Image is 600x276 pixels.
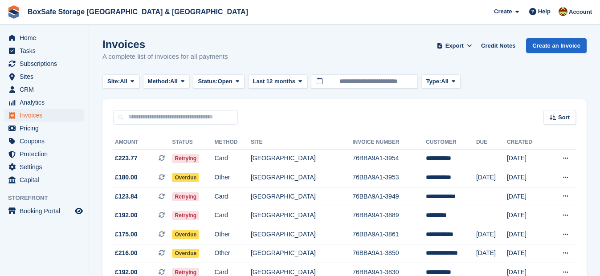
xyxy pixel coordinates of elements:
[352,149,426,168] td: 76BBA9A1-3954
[435,38,474,53] button: Export
[20,96,73,109] span: Analytics
[4,57,84,70] a: menu
[352,244,426,263] td: 76BBA9A1-3850
[445,41,464,50] span: Export
[20,205,73,217] span: Booking Portal
[215,168,251,187] td: Other
[215,206,251,225] td: Card
[476,135,507,150] th: Due
[251,244,352,263] td: [GEOGRAPHIC_DATA]
[115,230,138,239] span: £175.00
[115,173,138,182] span: £180.00
[20,32,73,44] span: Home
[172,249,199,258] span: Overdue
[20,174,73,186] span: Capital
[24,4,252,19] a: BoxSafe Storage [GEOGRAPHIC_DATA] & [GEOGRAPHIC_DATA]
[352,135,426,150] th: Invoice Number
[7,5,20,19] img: stora-icon-8386f47178a22dfd0bd8f6a31ec36ba5ce8667c1dd55bd0f319d3a0aa187defe.svg
[4,70,84,83] a: menu
[507,187,547,206] td: [DATE]
[218,77,233,86] span: Open
[215,135,251,150] th: Method
[251,149,352,168] td: [GEOGRAPHIC_DATA]
[569,8,592,16] span: Account
[352,187,426,206] td: 76BBA9A1-3949
[253,77,295,86] span: Last 12 months
[4,148,84,160] a: menu
[251,225,352,244] td: [GEOGRAPHIC_DATA]
[20,57,73,70] span: Subscriptions
[507,149,547,168] td: [DATE]
[148,77,171,86] span: Method:
[170,77,178,86] span: All
[193,74,244,89] button: Status: Open
[4,205,84,217] a: menu
[426,135,476,150] th: Customer
[115,211,138,220] span: £192.00
[248,74,307,89] button: Last 12 months
[251,135,352,150] th: Site
[4,109,84,122] a: menu
[20,161,73,173] span: Settings
[4,161,84,173] a: menu
[20,45,73,57] span: Tasks
[476,244,507,263] td: [DATE]
[4,96,84,109] a: menu
[172,135,214,150] th: Status
[73,206,84,216] a: Preview store
[352,168,426,187] td: 76BBA9A1-3953
[251,187,352,206] td: [GEOGRAPHIC_DATA]
[115,154,138,163] span: £223.77
[215,244,251,263] td: Other
[4,45,84,57] a: menu
[20,122,73,134] span: Pricing
[538,7,551,16] span: Help
[352,206,426,225] td: 76BBA9A1-3889
[215,149,251,168] td: Card
[172,154,199,163] span: Retrying
[4,83,84,96] a: menu
[20,148,73,160] span: Protection
[251,168,352,187] td: [GEOGRAPHIC_DATA]
[107,77,120,86] span: Site:
[559,7,567,16] img: Kim
[426,77,441,86] span: Type:
[476,168,507,187] td: [DATE]
[215,225,251,244] td: Other
[4,122,84,134] a: menu
[215,187,251,206] td: Card
[102,38,228,50] h1: Invoices
[494,7,512,16] span: Create
[113,135,172,150] th: Amount
[20,83,73,96] span: CRM
[172,230,199,239] span: Overdue
[476,225,507,244] td: [DATE]
[20,109,73,122] span: Invoices
[251,206,352,225] td: [GEOGRAPHIC_DATA]
[558,113,570,122] span: Sort
[4,135,84,147] a: menu
[115,248,138,258] span: £216.00
[507,244,547,263] td: [DATE]
[102,74,139,89] button: Site: All
[172,173,199,182] span: Overdue
[172,192,199,201] span: Retrying
[198,77,217,86] span: Status:
[507,225,547,244] td: [DATE]
[526,38,587,53] a: Create an Invoice
[143,74,190,89] button: Method: All
[421,74,461,89] button: Type: All
[20,135,73,147] span: Coupons
[8,194,89,203] span: Storefront
[115,192,138,201] span: £123.84
[441,77,449,86] span: All
[507,206,547,225] td: [DATE]
[507,168,547,187] td: [DATE]
[507,135,547,150] th: Created
[172,211,199,220] span: Retrying
[102,52,228,62] p: A complete list of invoices for all payments
[352,225,426,244] td: 76BBA9A1-3861
[20,70,73,83] span: Sites
[120,77,127,86] span: All
[4,174,84,186] a: menu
